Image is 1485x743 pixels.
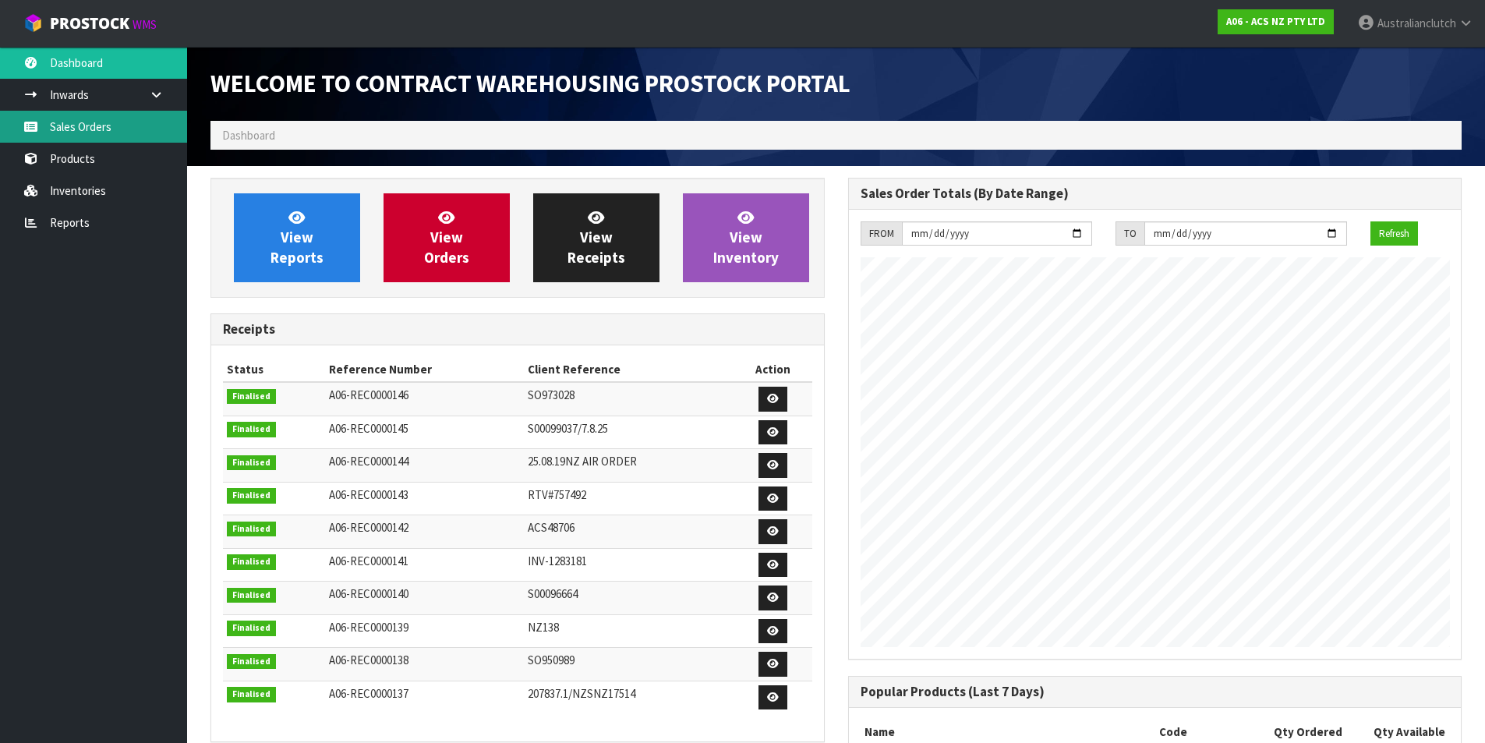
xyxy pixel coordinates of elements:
span: Finalised [227,554,276,570]
th: Action [734,357,811,382]
span: RTV#757492 [528,487,586,502]
div: TO [1116,221,1144,246]
a: ViewInventory [683,193,809,282]
span: A06-REC0000138 [329,653,408,667]
span: View Orders [424,208,469,267]
div: FROM [861,221,902,246]
span: ProStock [50,13,129,34]
span: A06-REC0000139 [329,620,408,635]
span: 207837.1/NZSNZ17514 [528,686,635,701]
span: A06-REC0000144 [329,454,408,469]
button: Refresh [1370,221,1418,246]
span: A06-REC0000143 [329,487,408,502]
span: A06-REC0000145 [329,421,408,436]
span: A06-REC0000146 [329,387,408,402]
span: Finalised [227,522,276,537]
span: Finalised [227,654,276,670]
span: 25.08.19NZ AIR ORDER [528,454,637,469]
span: Finalised [227,621,276,636]
h3: Sales Order Totals (By Date Range) [861,186,1450,201]
span: Dashboard [222,128,275,143]
span: A06-REC0000140 [329,586,408,601]
a: ViewReports [234,193,360,282]
img: cube-alt.png [23,13,43,33]
span: A06-REC0000142 [329,520,408,535]
span: A06-REC0000141 [329,554,408,568]
th: Client Reference [524,357,734,382]
span: S00096664 [528,586,578,601]
span: Welcome to Contract Warehousing ProStock Portal [210,68,850,99]
span: S00099037/7.8.25 [528,421,608,436]
span: INV-1283181 [528,554,587,568]
span: Australianclutch [1377,16,1456,30]
span: View Inventory [713,208,779,267]
span: SO973028 [528,387,575,402]
span: SO950989 [528,653,575,667]
a: ViewOrders [384,193,510,282]
small: WMS [133,17,157,32]
h3: Receipts [223,322,812,337]
span: NZ138 [528,620,559,635]
span: Finalised [227,389,276,405]
span: Finalised [227,687,276,702]
span: View Receipts [567,208,625,267]
th: Status [223,357,325,382]
span: Finalised [227,422,276,437]
strong: A06 - ACS NZ PTY LTD [1226,15,1325,28]
th: Reference Number [325,357,525,382]
span: View Reports [270,208,324,267]
span: Finalised [227,455,276,471]
span: Finalised [227,488,276,504]
span: Finalised [227,588,276,603]
span: ACS48706 [528,520,575,535]
span: A06-REC0000137 [329,686,408,701]
h3: Popular Products (Last 7 Days) [861,685,1450,699]
a: ViewReceipts [533,193,659,282]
